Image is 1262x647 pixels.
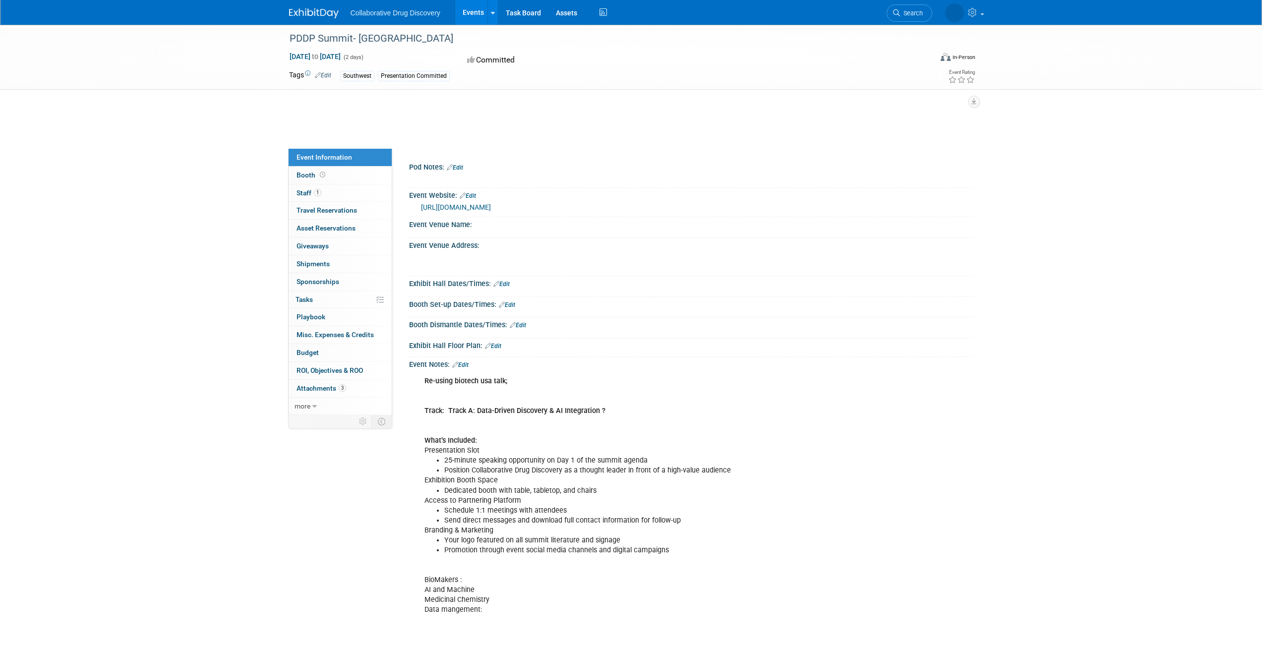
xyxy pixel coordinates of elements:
[444,486,858,496] li: Dedicated booth with table, tabletop, and chairs
[297,153,352,161] span: Event Information
[452,361,469,368] a: Edit
[343,54,363,60] span: (2 days)
[409,217,973,230] div: Event Venue Name:
[289,344,392,361] a: Budget
[409,317,973,330] div: Booth Dismantle Dates/Times:
[444,466,858,475] li: Position Collaborative Drug Discovery as a thought leader in front of a high-value audience
[310,53,320,60] span: to
[297,260,330,268] span: Shipments
[297,171,327,179] span: Booth
[297,384,346,392] span: Attachments
[409,338,973,351] div: Exhibit Hall Floor Plan:
[318,171,327,178] span: Booth not reserved yet
[297,189,321,197] span: Staff
[444,545,858,555] li: Promotion through event social media channels and digital campaigns
[289,52,341,61] span: [DATE] [DATE]
[499,301,515,308] a: Edit
[314,189,321,196] span: 1
[295,402,310,410] span: more
[444,535,858,545] li: Your logo featured on all summit literature and signage
[289,8,339,18] img: ExhibitDay
[289,220,392,237] a: Asset Reservations
[289,326,392,344] a: Misc. Expenses & Credits
[444,456,858,466] li: 25-minute speaking opportunity on Day 1 of the summit agenda
[297,206,357,214] span: Travel Reservations
[289,362,392,379] a: ROI, Objectives & ROO
[289,237,392,255] a: Giveaways
[409,238,973,250] div: Event Venue Address:
[409,297,973,310] div: Booth Set-up Dates/Times:
[371,415,392,428] td: Toggle Event Tabs
[289,273,392,291] a: Sponsorships
[421,203,491,211] a: [URL][DOMAIN_NAME]
[510,322,526,329] a: Edit
[378,71,450,81] div: Presentation Committed
[460,192,476,199] a: Edit
[447,164,463,171] a: Edit
[887,4,932,22] a: Search
[289,184,392,202] a: Staff1
[464,52,683,69] div: Committed
[874,52,976,66] div: Event Format
[297,278,339,286] span: Sponsorships
[339,384,346,392] span: 3
[493,281,510,288] a: Edit
[297,366,363,374] span: ROI, Objectives & ROO
[289,291,392,308] a: Tasks
[952,54,975,61] div: In-Person
[289,255,392,273] a: Shipments
[485,343,501,350] a: Edit
[286,30,917,48] div: PDDP Summit- [GEOGRAPHIC_DATA]
[409,160,973,173] div: Pod Notes:
[289,149,392,166] a: Event Information
[289,167,392,184] a: Booth
[289,398,392,415] a: more
[296,295,313,303] span: Tasks
[355,415,372,428] td: Personalize Event Tab Strip
[289,202,392,219] a: Travel Reservations
[289,380,392,397] a: Attachments3
[297,331,374,339] span: Misc. Expenses & Credits
[424,407,605,415] b: Track: Track A: Data-Driven Discovery & AI Integration ?
[297,242,329,250] span: Giveaways
[351,9,440,17] span: Collaborative Drug Discovery
[297,224,356,232] span: Asset Reservations
[424,436,477,445] b: What’s Included:
[444,516,858,526] li: Send direct messages and download full contact information for follow-up
[941,53,951,61] img: Format-Inperson.png
[315,72,331,79] a: Edit
[444,506,858,516] li: Schedule 1:1 meetings with attendees
[900,9,923,17] span: Search
[424,377,507,385] b: Re-using biotech usa talk;
[945,3,964,22] img: James White
[289,308,392,326] a: Playbook
[340,71,374,81] div: Southwest
[297,349,319,356] span: Budget
[297,313,325,321] span: Playbook
[289,70,331,81] td: Tags
[948,70,975,75] div: Event Rating
[409,276,973,289] div: Exhibit Hall Dates/Times:
[409,357,973,370] div: Event Notes:
[409,188,973,201] div: Event Website:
